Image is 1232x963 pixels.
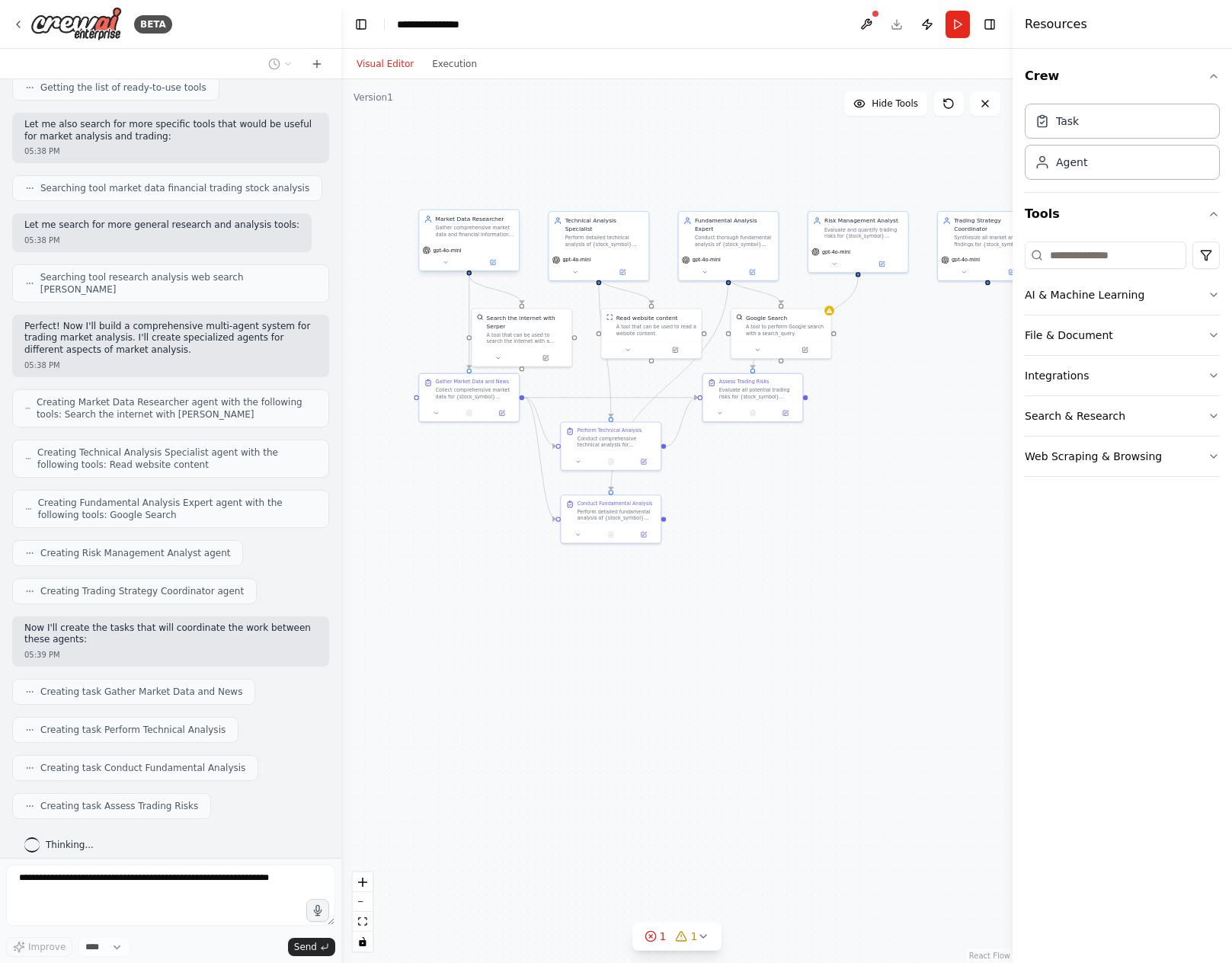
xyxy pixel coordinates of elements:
[937,211,1038,281] div: Trading Strategy CoordinatorSynthesize all market analysis findings for {stock_symbol} into actio...
[1056,155,1087,170] div: Agent
[1025,315,1220,355] button: File & Document
[524,393,555,523] g: Edge from 83cc86d9-fe2a-4d1d-802d-fac8f76c420a to 02de56a2-bd45-4bf7-a9e8-92cdc45c7387
[844,91,927,116] button: Hide Tools
[477,314,484,321] img: SerperDevTool
[578,508,656,521] div: Perform detailed fundamental analysis of {stock_symbol} including financial statement analysis (i...
[433,247,461,254] span: gpt-4o-mini
[40,271,316,296] span: Searching tool research analysis web search [PERSON_NAME]
[465,275,473,368] g: Edge from 605b9147-ea37-4eaf-b540-15ed2b98e2c8 to 83cc86d9-fe2a-4d1d-802d-fac8f76c420a
[24,119,317,142] p: Let me also search for more specific tools that would be useful for market analysis and trading:
[979,14,1000,35] button: Hide right sidebar
[294,941,317,953] span: Send
[695,216,773,232] div: Fundamental Analysis Expert
[40,800,198,812] span: Creating task Assess Trading Risks
[24,649,317,661] div: 05:39 PM
[632,923,722,951] button: 11
[24,622,317,646] p: Now I'll create the tasks that will coordinate the work between these agents:
[423,55,486,73] button: Execution
[523,354,568,363] button: Open in side panel
[772,408,800,418] button: Open in side panel
[40,724,226,736] span: Creating task Perform Technical Analysis
[746,324,826,337] div: A tool to perform Google search with a search_query.
[24,321,317,357] p: Perfect! Now I'll build a comprehensive multi-agent system for trading market analysis. I'll crea...
[731,309,832,359] div: SerplyWebSearchToolGoogle SearchA tool to perform Google search with a search_query.
[578,436,656,449] div: Conduct comprehensive technical analysis for {stock_symbol} by analyzing chart patterns, trend di...
[40,182,309,194] span: Searching tool market data financial trading stock analysis
[1025,15,1087,34] h4: Resources
[1025,396,1220,436] button: Search & Research
[954,216,1032,232] div: Trading Strategy Coordinator
[746,314,787,322] div: Google Search
[488,408,516,418] button: Open in side panel
[40,585,244,597] span: Creating Trading Strategy Coordinator agent
[1025,55,1220,98] button: Crew
[305,55,329,73] button: Start a new chat
[353,932,373,952] button: toggle interactivity
[353,912,373,932] button: fit view
[1025,437,1220,476] button: Web Scraping & Browsing
[565,216,644,232] div: Technical Analysis Specialist
[563,257,591,264] span: gpt-4o-mini
[702,373,803,422] div: Assess Trading RisksEvaluate all potential trading risks for {stock_symbol} including market risk...
[719,387,798,400] div: Evaluate all potential trading risks for {stock_symbol} including market risk, volatility analysi...
[952,257,980,264] span: gpt-4o-mini
[565,235,644,248] div: Perform detailed technical analysis of {stock_symbol} including chart patterns, trend analysis, s...
[24,146,317,157] div: 05:38 PM
[954,235,1032,248] div: Synthesize all market analysis findings for {stock_symbol} into actionable trading recommendation...
[822,248,850,255] span: gpt-4o-mini
[24,360,317,371] div: 05:38 PM
[436,225,514,238] div: Gather comprehensive market data and financial information for {stock_symbol} including current p...
[872,98,918,110] span: Hide Tools
[695,235,773,248] div: Conduct thorough fundamental analysis of {stock_symbol} including financial statement analysis, v...
[353,872,373,952] div: React Flow controls
[1025,275,1220,315] button: AI & Machine Learning
[594,457,628,467] button: No output available
[38,497,316,521] span: Creating Fundamental Analysis Expert agent with the following tools: Google Search
[524,393,555,450] g: Edge from 83cc86d9-fe2a-4d1d-802d-fac8f76c420a to 392b0a5f-e298-43eb-9d83-7107b1c71899
[418,211,520,273] div: Market Data ResearcherGather comprehensive market data and financial information for {stock_symbo...
[824,216,903,225] div: Risk Management Analyst
[6,937,72,957] button: Improve
[436,387,514,400] div: Collect comprehensive market data for {stock_symbol} including current stock price, trading volum...
[37,396,316,421] span: Creating Market Data Researcher agent with the following tools: Search the internet with [PERSON_...
[471,309,572,367] div: SerperDevToolSearch the internet with SerperA tool that can be used to search the internet with a...
[652,345,698,355] button: Open in side panel
[678,211,779,281] div: Fundamental Analysis ExpertConduct thorough fundamental analysis of {stock_symbol} including fina...
[40,547,230,559] span: Creating Risk Management Analyst agent
[660,929,667,944] span: 1
[749,277,862,369] g: Edge from 3d1bb31f-1c5e-40ff-bea0-ac396be7210a to 0ca647c8-6fe2-4090-96c2-dc355e4c5092
[524,393,698,402] g: Edge from 83cc86d9-fe2a-4d1d-802d-fac8f76c420a to 0ca647c8-6fe2-4090-96c2-dc355e4c5092
[595,277,656,304] g: Edge from 00056a08-ac07-450f-ab92-9b0ceecab7db to cf0f957a-2d11-4b49-909c-b1cde32c36a6
[1056,114,1079,129] div: Task
[347,55,423,73] button: Visual Editor
[666,393,697,450] g: Edge from 392b0a5f-e298-43eb-9d83-7107b1c71899 to 0ca647c8-6fe2-4090-96c2-dc355e4c5092
[782,345,827,355] button: Open in side panel
[28,941,66,953] span: Improve
[1025,356,1220,395] button: Integrations
[40,762,245,774] span: Creating task Conduct Fundamental Analysis
[606,314,613,321] img: ScrapeWebsiteTool
[262,55,299,73] button: Switch to previous chat
[600,267,645,277] button: Open in side panel
[134,15,172,34] div: BETA
[607,277,733,491] g: Edge from 4e9b9ec0-b986-42a0-9cf8-2c4c4aadbac5 to 02de56a2-bd45-4bf7-a9e8-92cdc45c7387
[397,17,475,32] nav: breadcrumb
[487,331,567,344] div: A tool that can be used to search the internet with a search_query. Supports different search typ...
[40,82,206,94] span: Getting the list of ready-to-use tools
[40,686,242,698] span: Creating task Gather Market Data and News
[37,446,316,471] span: Creating Technical Analysis Specialist agent with the following tools: Read website content
[719,379,770,386] div: Assess Trading Risks
[350,14,372,35] button: Hide left sidebar
[691,929,698,944] span: 1
[470,258,516,267] button: Open in side panel
[824,226,903,239] div: Evaluate and quantify trading risks for {stock_symbol} including market risk, volatility analysis...
[629,529,658,539] button: Open in side panel
[46,839,94,851] span: Thinking...
[452,408,486,418] button: No output available
[436,215,514,223] div: Market Data Researcher
[1025,193,1220,235] button: Tools
[24,235,299,246] div: 05:38 PM
[24,219,299,232] p: Let me search for more general research and analysis tools:
[629,457,658,467] button: Open in side panel
[693,257,721,264] span: gpt-4o-mini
